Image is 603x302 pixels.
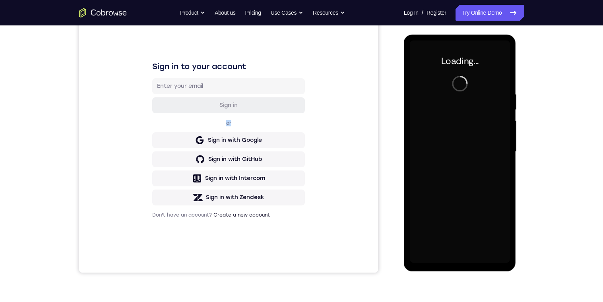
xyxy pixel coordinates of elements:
a: Register [427,5,446,21]
span: / [422,8,423,17]
button: Use Cases [271,5,303,21]
button: Sign in with GitHub [73,145,226,161]
button: Product [180,5,205,21]
button: Sign in with Google [73,126,226,142]
a: Create a new account [134,206,191,211]
button: Sign in with Zendesk [73,183,226,199]
div: Sign in with Zendesk [127,187,185,195]
div: Sign in with Google [129,130,183,138]
a: About us [215,5,235,21]
a: Log In [404,5,419,21]
div: Sign in with GitHub [129,149,183,157]
a: Go to the home page [79,8,127,17]
iframe: Agent [79,6,378,273]
button: Resources [313,5,345,21]
a: Try Online Demo [456,5,524,21]
button: Sign in with Intercom [73,164,226,180]
a: Pricing [245,5,261,21]
p: Don't have an account? [73,205,226,212]
div: Sign in with Intercom [126,168,186,176]
p: or [145,114,154,120]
